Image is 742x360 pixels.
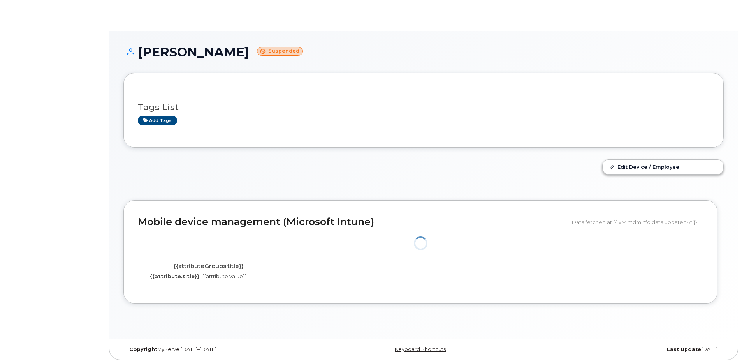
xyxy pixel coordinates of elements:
h1: [PERSON_NAME] [123,45,724,59]
a: Edit Device / Employee [603,160,723,174]
h3: Tags List [138,102,709,112]
strong: Last Update [667,346,701,352]
div: MyServe [DATE]–[DATE] [123,346,324,353]
div: Data fetched at {{ VM.mdmInfo.data.updatedAt }} [572,215,703,229]
a: Add tags [138,116,177,125]
h2: Mobile device management (Microsoft Intune) [138,217,566,228]
h4: {{attributeGroups.title}} [144,263,273,270]
small: Suspended [257,47,303,56]
strong: Copyright [129,346,157,352]
label: {{attribute.title}}: [150,273,201,280]
span: {{attribute.value}} [202,273,247,279]
div: [DATE] [524,346,724,353]
a: Keyboard Shortcuts [395,346,446,352]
